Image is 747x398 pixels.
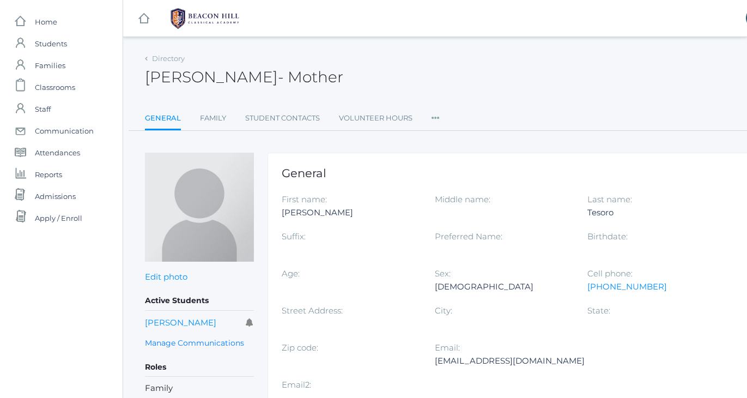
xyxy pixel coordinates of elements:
div: [EMAIL_ADDRESS][DOMAIN_NAME] [435,354,585,367]
label: Preferred Name: [435,231,502,242]
h2: [PERSON_NAME] [145,69,343,86]
span: Apply / Enroll [35,207,82,229]
a: [PHONE_NUMBER] [587,281,667,292]
label: Middle name: [435,194,490,204]
label: State: [587,305,610,316]
a: Student Contacts [245,107,320,129]
span: Admissions [35,185,76,207]
label: Email2: [282,379,311,390]
label: Suffix: [282,231,306,242]
a: Edit photo [145,272,187,282]
h5: Roles [145,358,254,377]
a: Volunteer Hours [339,107,412,129]
label: Email: [435,342,460,353]
li: Family [145,382,254,395]
span: Students [35,33,67,55]
a: Family [200,107,226,129]
span: Staff [35,98,51,120]
label: Birthdate: [587,231,628,242]
span: Reports [35,164,62,185]
label: Zip code: [282,342,318,353]
label: First name: [282,194,327,204]
label: City: [435,305,452,316]
label: Last name: [587,194,632,204]
label: Cell phone: [587,268,633,279]
label: Age: [282,268,300,279]
h5: Active Students [145,292,254,310]
i: Receives communications for this student [246,318,254,327]
span: Home [35,11,57,33]
a: [PERSON_NAME] [145,317,216,328]
img: Nicole Tesoro [145,153,254,262]
a: General [145,107,181,131]
h1: General [282,167,741,179]
a: Manage Communications [145,337,244,349]
span: Communication [35,120,94,142]
span: - Mother [278,68,343,86]
a: Directory [152,54,185,63]
label: Sex: [435,268,451,279]
div: [DEMOGRAPHIC_DATA] [435,280,572,293]
div: [PERSON_NAME] [282,206,418,219]
span: Families [35,55,65,76]
span: Attendances [35,142,80,164]
span: Classrooms [35,76,75,98]
div: Tesoro [587,206,724,219]
label: Street Address: [282,305,343,316]
img: 1_BHCALogos-05.png [164,5,246,32]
